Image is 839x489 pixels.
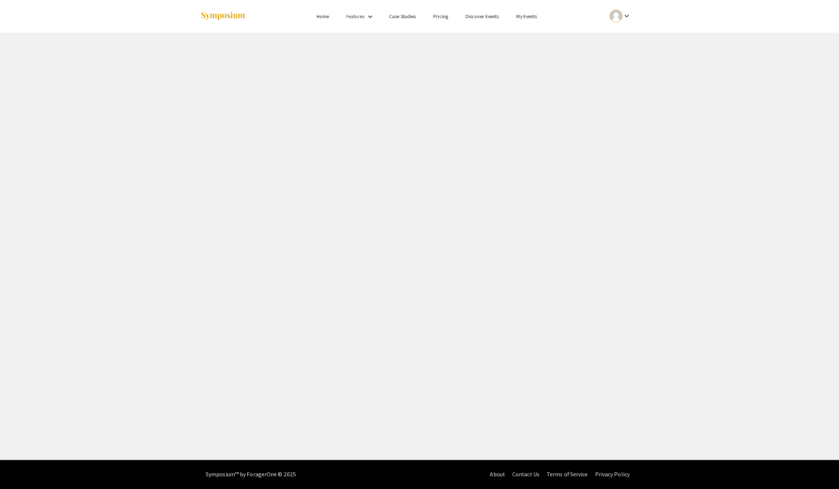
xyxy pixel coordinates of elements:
[595,470,630,478] a: Privacy Policy
[346,13,364,20] a: Features
[547,470,588,478] a: Terms of Service
[200,11,246,21] img: Symposium by ForagerOne
[512,470,539,478] a: Contact Us
[317,13,329,20] a: Home
[466,13,499,20] a: Discover Events
[206,460,296,489] div: Symposium™ by ForagerOne © 2025
[389,13,416,20] a: Case Studies
[622,12,631,20] mat-icon: Expand account dropdown
[602,8,639,24] button: Expand account dropdown
[516,13,537,20] a: My Events
[490,470,505,478] a: About
[433,13,448,20] a: Pricing
[366,12,375,21] mat-icon: Expand Features list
